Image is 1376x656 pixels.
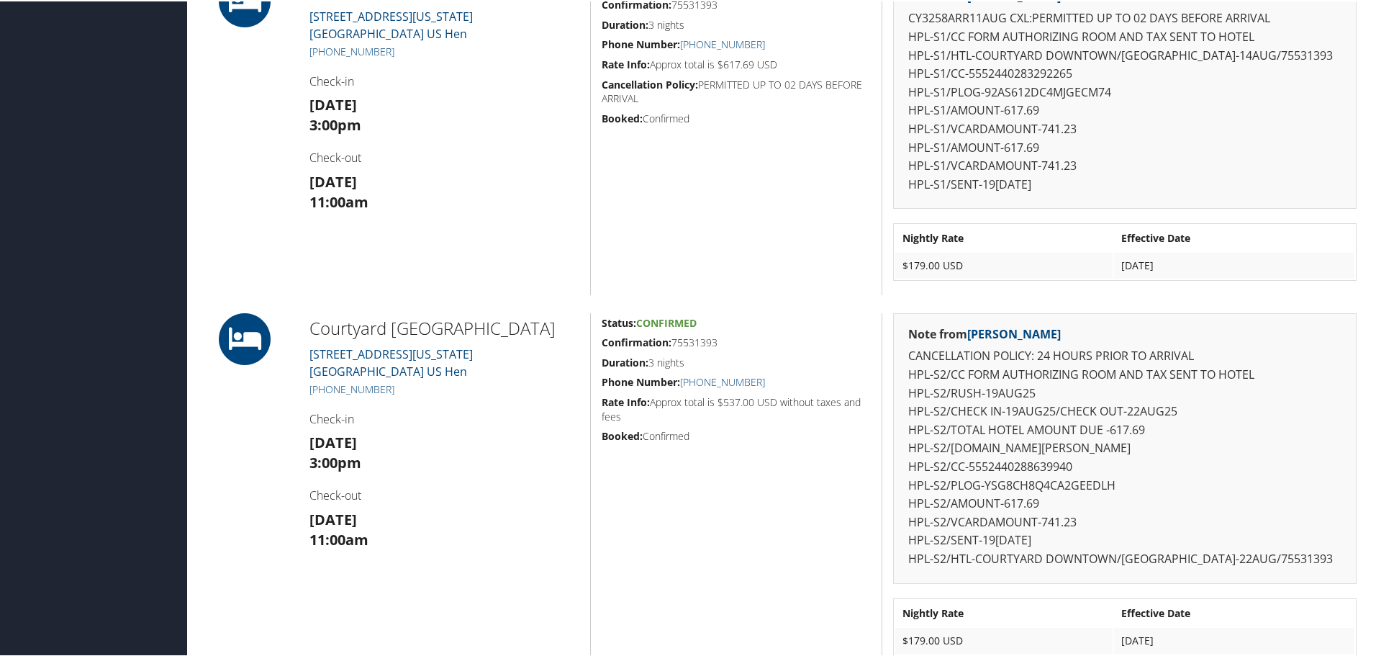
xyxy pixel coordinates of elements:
[602,428,871,442] h5: Confirmed
[967,325,1061,341] a: [PERSON_NAME]
[309,191,368,210] strong: 11:00am
[602,56,650,70] strong: Rate Info:
[602,354,648,368] strong: Duration:
[309,171,357,190] strong: [DATE]
[602,76,871,104] h5: PERMITTED UP TO 02 DAYS BEFORE ARRIVAL
[602,56,871,71] h5: Approx total is $617.69 USD
[602,428,643,441] strong: Booked:
[602,76,698,90] strong: Cancellation Policy:
[602,374,680,387] strong: Phone Number:
[908,325,1061,341] strong: Note from
[602,315,636,328] strong: Status:
[309,43,394,57] a: [PHONE_NUMBER]
[895,251,1113,277] td: $179.00 USD
[908,8,1341,192] p: CY3258ARR11AUG CXL:PERMITTED UP TO 02 DAYS BEFORE ARRIVAL HPL-S1/CC FORM AUTHORIZING ROOM AND TAX...
[309,7,473,40] a: [STREET_ADDRESS][US_STATE][GEOGRAPHIC_DATA] US Hen
[602,17,648,30] strong: Duration:
[602,394,650,408] strong: Rate Info:
[309,486,579,502] h4: Check-out
[309,72,579,88] h4: Check-in
[895,599,1113,625] th: Nightly Rate
[309,431,357,451] strong: [DATE]
[1114,251,1354,277] td: [DATE]
[309,529,368,548] strong: 11:00am
[602,36,680,50] strong: Phone Number:
[895,626,1113,652] td: $179.00 USD
[602,334,871,349] h5: 75531393
[602,110,643,124] strong: Booked:
[309,94,357,113] strong: [DATE]
[309,508,357,528] strong: [DATE]
[309,410,579,426] h4: Check-in
[602,17,871,31] h5: 3 nights
[1114,626,1354,652] td: [DATE]
[309,315,579,339] h2: Courtyard [GEOGRAPHIC_DATA]
[309,148,579,164] h4: Check-out
[602,394,871,422] h5: Approx total is $537.00 USD without taxes and fees
[908,346,1341,567] p: CANCELLATION POLICY: 24 HOURS PRIOR TO ARRIVAL HPL-S2/CC FORM AUTHORIZING ROOM AND TAX SENT TO HO...
[309,451,361,471] strong: 3:00pm
[1114,599,1354,625] th: Effective Date
[309,114,361,133] strong: 3:00pm
[309,381,394,395] a: [PHONE_NUMBER]
[309,345,473,378] a: [STREET_ADDRESS][US_STATE][GEOGRAPHIC_DATA] US Hen
[1114,224,1354,250] th: Effective Date
[680,374,765,387] a: [PHONE_NUMBER]
[636,315,697,328] span: Confirmed
[602,110,871,125] h5: Confirmed
[895,224,1113,250] th: Nightly Rate
[602,334,671,348] strong: Confirmation:
[602,354,871,369] h5: 3 nights
[680,36,765,50] a: [PHONE_NUMBER]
